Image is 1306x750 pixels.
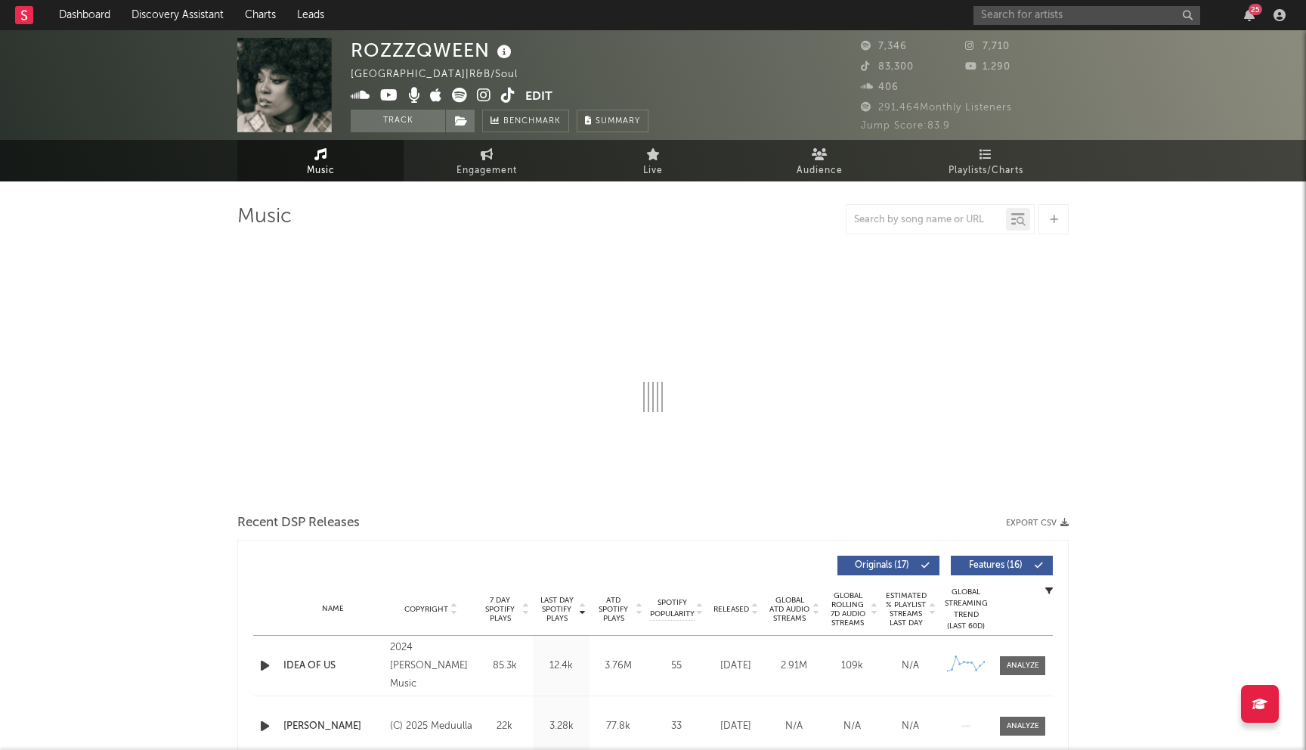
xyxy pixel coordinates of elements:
button: Edit [525,88,552,107]
button: 25 [1244,9,1255,21]
span: Summary [596,117,640,126]
div: (C) 2025 Meduulla [390,717,472,736]
div: N/A [885,659,936,674]
span: 7,710 [965,42,1010,51]
span: Released [713,605,749,614]
a: Playlists/Charts [902,140,1069,181]
span: Playlists/Charts [949,162,1023,180]
div: 85.3k [480,659,529,674]
button: Originals(17) [837,556,939,575]
span: Copyright [404,605,448,614]
span: Estimated % Playlist Streams Last Day [885,591,927,628]
div: 3.28k [537,719,586,734]
span: ATD Spotify Plays [593,596,633,623]
a: Music [237,140,404,181]
button: Track [351,110,445,132]
a: IDEA OF US [283,659,382,674]
div: [DATE] [710,719,761,734]
span: Recent DSP Releases [237,514,360,532]
div: 2024 [PERSON_NAME] Music [390,639,472,693]
div: N/A [885,719,936,734]
button: Export CSV [1006,519,1069,528]
a: Live [570,140,736,181]
div: Name [283,603,382,615]
div: 2.91M [769,659,819,674]
span: Global ATD Audio Streams [769,596,810,623]
span: Originals ( 17 ) [847,561,917,570]
div: ROZZZQWEEN [351,38,515,63]
span: Benchmark [503,113,561,131]
span: 7,346 [861,42,907,51]
span: Audience [797,162,843,180]
div: 3.76M [593,659,642,674]
span: Music [307,162,335,180]
span: Spotify Popularity [650,597,695,620]
span: Global Rolling 7D Audio Streams [827,591,868,628]
div: Global Streaming Trend (Last 60D) [943,587,989,632]
div: 55 [650,659,703,674]
input: Search for artists [973,6,1200,25]
span: 7 Day Spotify Plays [480,596,520,623]
span: 1,290 [965,62,1010,72]
button: Summary [577,110,648,132]
span: Live [643,162,663,180]
div: 77.8k [593,719,642,734]
a: [PERSON_NAME] [283,719,382,734]
div: N/A [827,719,877,734]
div: [GEOGRAPHIC_DATA] | R&B/Soul [351,66,535,84]
span: Jump Score: 83.9 [861,121,950,131]
div: [DATE] [710,659,761,674]
div: 25 [1249,4,1262,15]
input: Search by song name or URL [846,214,1006,226]
div: 12.4k [537,659,586,674]
span: Engagement [456,162,517,180]
div: N/A [769,719,819,734]
span: 83,300 [861,62,914,72]
div: 33 [650,719,703,734]
span: Features ( 16 ) [961,561,1030,570]
span: Last Day Spotify Plays [537,596,577,623]
span: 406 [861,82,899,92]
div: 109k [827,659,877,674]
a: Audience [736,140,902,181]
div: 22k [480,719,529,734]
a: Benchmark [482,110,569,132]
button: Features(16) [951,556,1053,575]
span: 291,464 Monthly Listeners [861,103,1012,113]
a: Engagement [404,140,570,181]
